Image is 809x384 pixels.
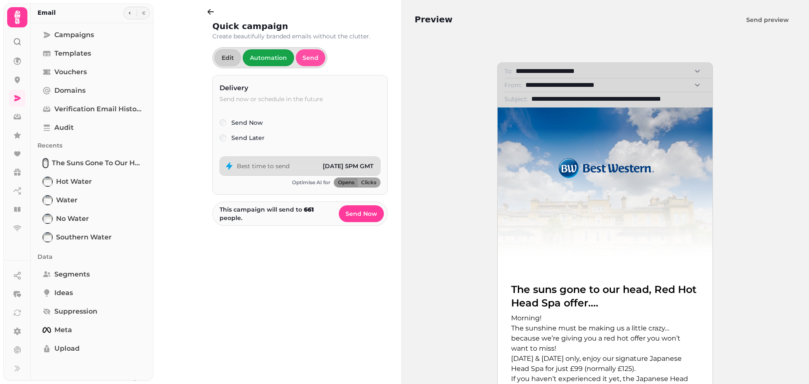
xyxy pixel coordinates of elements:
[54,86,86,96] span: Domains
[54,344,80,354] span: Upload
[511,283,699,310] h1: The suns gone to our head, Red Hot Head Spa offer….
[56,195,78,205] span: Water
[54,288,73,298] span: Ideas
[504,81,522,89] label: From:
[54,48,91,59] span: Templates
[54,269,90,279] span: Segments
[338,180,354,185] span: Opens
[54,306,97,317] span: Suppression
[43,196,52,204] img: Water
[346,211,377,217] span: Send Now
[511,354,699,374] p: [DATE] & [DATE] only, enjoy our signature Japanese Head Spa for just £99 (normally £125).
[43,177,52,186] img: Hot water
[38,64,147,81] a: Vouchers
[303,55,319,61] span: Send
[323,162,373,170] span: [DATE] 5PM GMT
[54,325,72,335] span: Meta
[304,206,314,213] strong: 661
[38,249,147,264] p: Data
[54,67,87,77] span: Vouchers
[56,232,112,242] span: Southern Water
[43,233,52,242] img: Southern Water
[511,313,699,323] p: Morning!
[339,205,384,222] button: Send Now
[237,162,289,170] p: Best time to send
[38,285,147,301] a: Ideas
[38,138,147,153] p: Recents
[739,14,796,25] button: Send preview
[334,178,358,187] button: Opens
[214,49,241,66] button: Edit
[555,114,656,222] img: branding-header
[43,215,52,223] img: No Water
[243,49,294,66] button: Automation
[38,155,147,172] a: The suns gone to our head, Red Hot Head Spa offer….The suns gone to our head, Red Hot Head Spa of...
[250,55,287,61] span: Automation
[38,27,147,43] a: Campaigns
[511,323,699,354] p: The sunshine must be making us a little crazy… because we’re giving you a red hot offer you won’t...
[220,205,335,222] p: This campaign will send to people.
[31,23,153,372] nav: Tabs
[38,340,147,357] a: Upload
[52,158,142,168] span: The suns gone to our head, Red Hot Head Spa offer….
[38,266,147,283] a: Segments
[38,303,147,320] a: Suppression
[504,67,512,75] label: To:
[212,32,388,40] p: Create beautifully branded emails without the clutter.
[746,17,789,23] span: Send preview
[361,180,376,185] span: Clicks
[38,119,147,136] a: Audit
[38,8,56,17] h2: Email
[292,179,330,186] p: Optimise AI for
[38,229,147,246] a: Southern WaterSouthern Water
[38,45,147,62] a: Templates
[38,192,147,209] a: WaterWater
[56,177,92,187] span: Hot water
[56,214,89,224] span: No Water
[54,123,74,133] span: Audit
[38,173,147,190] a: Hot waterHot water
[415,13,453,25] h2: Preview
[38,210,147,227] a: No WaterNo Water
[38,82,147,99] a: Domains
[222,55,234,61] span: Edit
[54,104,142,114] span: Verification email history
[220,94,323,104] p: Send now or schedule in the future
[296,49,325,66] button: Send
[38,101,147,118] a: Verification email history
[231,133,265,143] label: Send Later
[358,178,380,187] button: Clicks
[38,322,147,338] a: Meta
[231,118,263,128] label: Send Now
[54,30,94,40] span: Campaigns
[212,20,374,32] h2: Quick campaign
[43,159,48,167] img: The suns gone to our head, Red Hot Head Spa offer….
[220,82,323,94] h2: Delivery
[504,95,528,103] label: Subject:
